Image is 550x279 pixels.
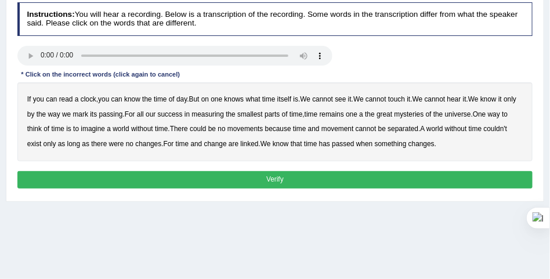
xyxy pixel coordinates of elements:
b: and [308,125,320,133]
b: of [282,110,288,118]
b: could [190,125,206,133]
b: For [164,140,174,148]
b: time [305,110,317,118]
b: without [131,125,153,133]
b: to [73,125,79,133]
b: time [176,140,189,148]
b: its [90,110,97,118]
b: can [111,95,122,103]
b: what [246,95,260,103]
b: couldn't [484,125,508,133]
b: We [468,95,479,103]
b: a [107,125,111,133]
b: imagine [81,125,105,133]
b: is [66,125,71,133]
b: time [290,110,302,118]
b: by [27,110,35,118]
b: changes [408,140,435,148]
b: mark [73,110,88,118]
b: the [365,110,375,118]
b: cannot [366,95,386,103]
b: There [170,125,188,133]
b: A [421,125,425,133]
b: know [124,95,140,103]
b: as [58,140,66,148]
b: we [62,110,71,118]
b: only [44,140,56,148]
b: be [208,125,216,133]
b: it [463,95,466,103]
b: read [59,95,73,103]
b: time [304,140,317,148]
b: time [154,95,167,103]
b: change [204,140,227,148]
b: movements [227,125,263,133]
b: passed [332,140,354,148]
b: has [319,140,330,148]
b: For [125,110,135,118]
b: you [33,95,44,103]
b: knows [225,95,244,103]
b: without [445,125,467,133]
b: when [356,140,372,148]
b: the [142,95,152,103]
b: time [262,95,275,103]
b: way [488,110,500,118]
b: clock [81,95,96,103]
b: because [265,125,291,133]
b: But [189,95,200,103]
b: remains [320,110,344,118]
b: a [359,110,363,118]
b: on [201,95,209,103]
b: no [218,125,226,133]
div: * Click on the incorrect words (click again to cancel) [17,70,184,80]
b: something [375,140,407,148]
b: the [37,110,46,118]
b: can [46,95,57,103]
b: time [469,125,482,133]
h4: You will hear a recording. Below is a transcription of the recording. Some words in the transcrip... [17,2,533,35]
b: know [480,95,497,103]
b: itself [277,95,291,103]
div: , . . . . . . , . . . . . . [17,82,533,161]
b: all [137,110,144,118]
b: to [502,110,508,118]
b: great [377,110,392,118]
b: no [126,140,133,148]
b: cannot [312,95,333,103]
b: of [426,110,432,118]
b: see [335,95,346,103]
b: are [229,140,238,148]
b: be [378,125,386,133]
b: know [273,140,289,148]
b: one [211,95,222,103]
b: were [109,140,124,148]
button: Verify [17,171,533,188]
b: universe [445,110,471,118]
b: the [226,110,236,118]
b: that [291,140,302,148]
b: measuring [192,110,225,118]
b: time [155,125,168,133]
b: it [348,95,352,103]
b: our [146,110,155,118]
b: Instructions: [27,10,74,19]
b: and [191,140,202,148]
b: think [27,125,42,133]
b: cannot [356,125,377,133]
b: movement [321,125,354,133]
b: We [301,95,311,103]
b: you [98,95,109,103]
b: of [44,125,49,133]
b: is [294,95,299,103]
b: way [48,110,60,118]
b: as [82,140,89,148]
b: it [498,95,502,103]
b: One [473,110,486,118]
b: changes [135,140,161,148]
b: linked [241,140,259,148]
b: long [67,140,80,148]
b: of [169,95,175,103]
b: time [52,125,64,133]
b: success [158,110,183,118]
